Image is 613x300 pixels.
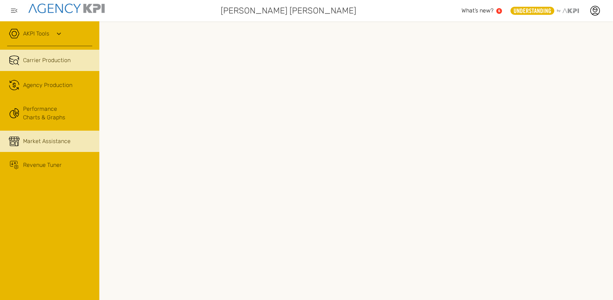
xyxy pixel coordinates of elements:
a: AKPI Tools [23,29,49,38]
span: What’s new? [462,7,493,14]
a: 5 [496,8,502,14]
span: Agency Production [23,81,72,89]
span: Market Assistance [23,137,71,146]
span: [PERSON_NAME] [PERSON_NAME] [221,4,356,17]
text: 5 [498,9,500,13]
span: Carrier Production [23,56,71,65]
img: agencykpi-logo-550x69-2d9e3fa8.png [28,4,105,13]
span: Revenue Tuner [23,161,62,169]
